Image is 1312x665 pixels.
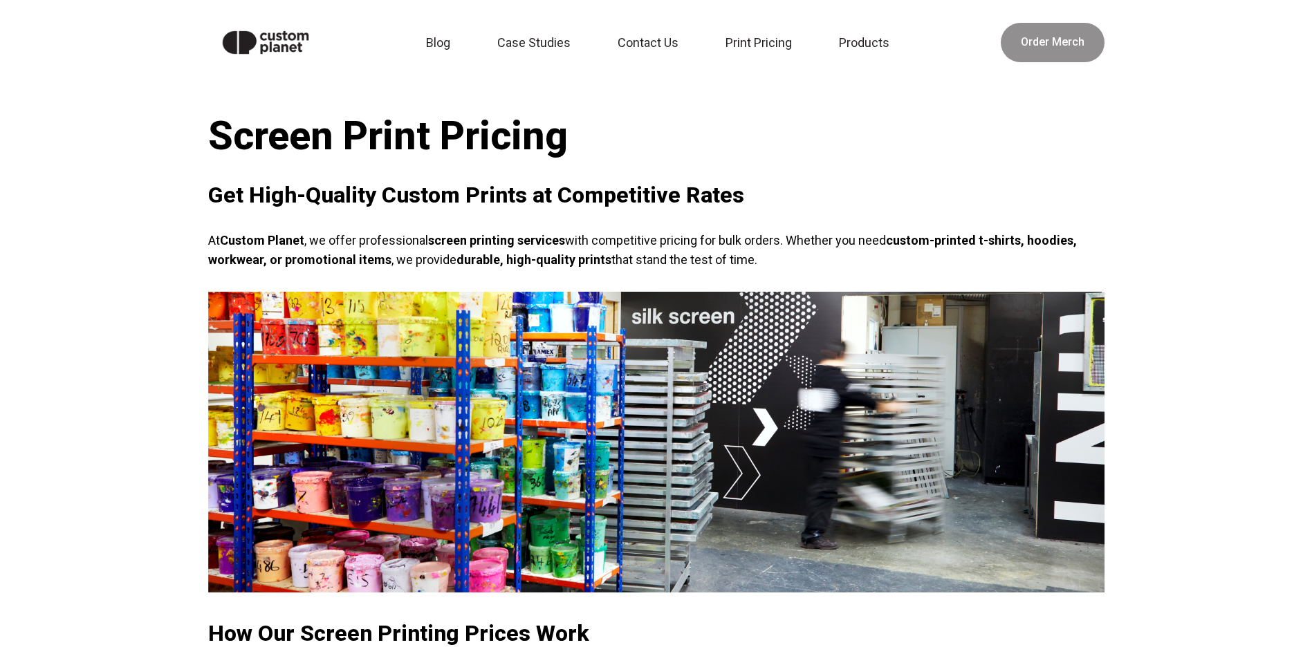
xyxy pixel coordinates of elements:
img: Custom Planet logo in black [208,17,324,68]
a: Blog [418,28,467,58]
a: Print Pricing [717,28,809,58]
strong: screen printing services [428,233,565,247]
p: At , we offer professional with competitive pricing for bulk orders. Whether you need , we provid... [208,231,1105,270]
img: screen inks [208,292,1105,593]
strong: Custom Planet [220,233,304,247]
a: Case Studies [489,28,587,58]
a: Order Merch [1001,23,1105,62]
strong: custom-printed t-shirts, hoodies, workwear, or promotional items [208,233,1077,267]
div: Widget pro chat [1081,516,1312,665]
strong: How Our Screen Printing Prices Work [208,620,589,646]
a: Products [831,28,906,58]
a: Contact Us [609,28,695,58]
iframe: Chat Widget [1081,516,1312,665]
nav: Main navigation [340,28,983,58]
strong: durable, high-quality prints [456,252,611,267]
h1: Screen Print Pricing [208,113,1105,160]
strong: Get High-Quality Custom Prints at Competitive Rates [208,182,744,208]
